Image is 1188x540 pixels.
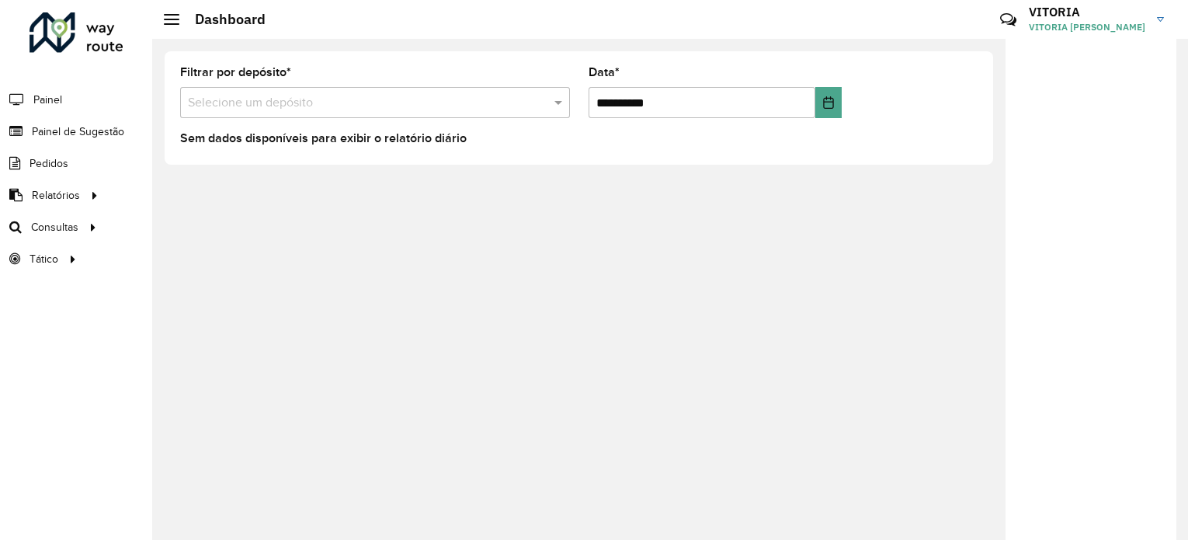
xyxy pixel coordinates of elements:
span: Consultas [31,219,78,235]
a: Contato Rápido [992,3,1025,37]
h2: Dashboard [179,11,266,28]
label: Data [589,63,620,82]
button: Choose Date [815,87,842,118]
label: Filtrar por depósito [180,63,291,82]
span: Pedidos [30,155,68,172]
h3: VITORIA [1029,5,1145,19]
span: Painel de Sugestão [32,124,124,140]
span: Relatórios [32,187,80,204]
span: Painel [33,92,62,108]
span: VITORIA [PERSON_NAME] [1029,20,1145,34]
span: Tático [30,251,58,267]
label: Sem dados disponíveis para exibir o relatório diário [180,129,467,148]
